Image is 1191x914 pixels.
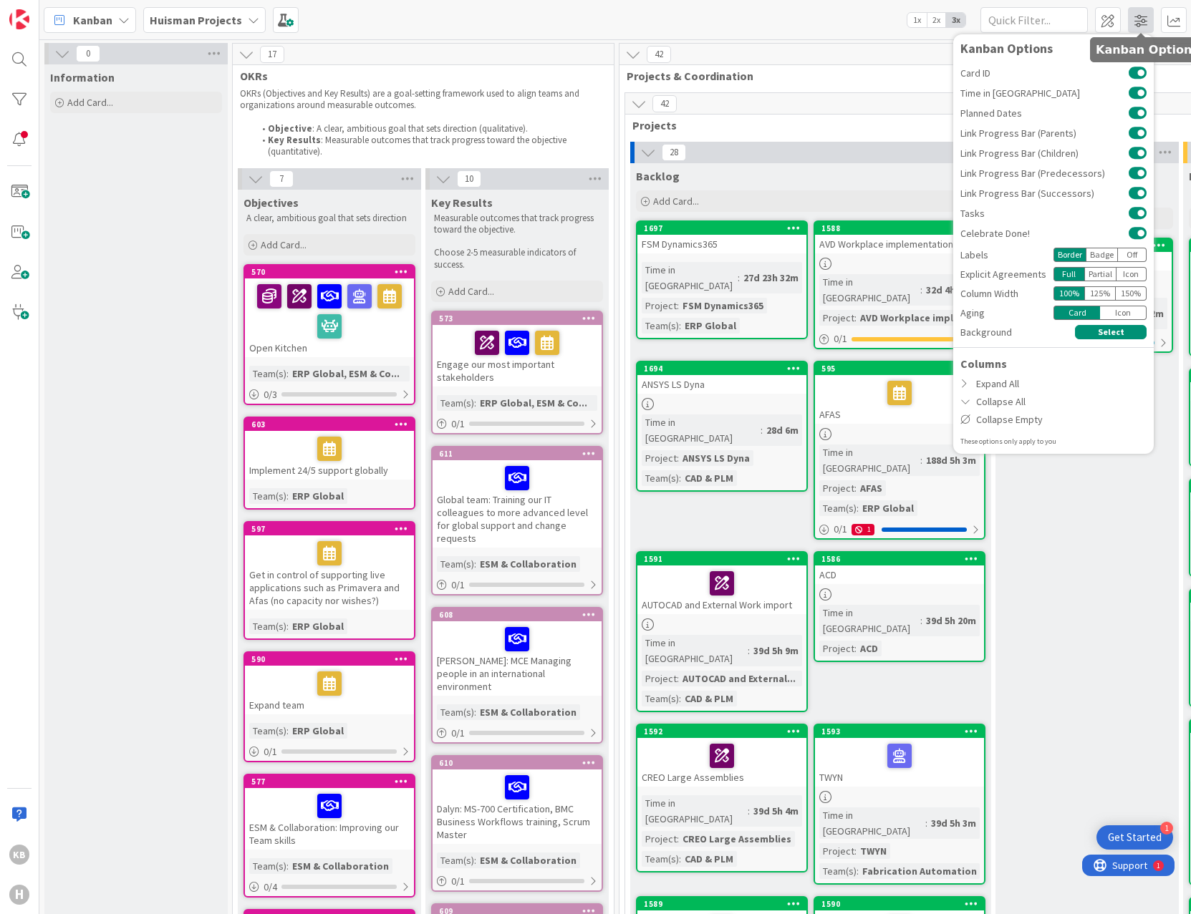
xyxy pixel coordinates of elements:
div: 590 [245,653,414,666]
div: 39d 5h 3m [927,815,980,831]
div: 39d 5h 9m [750,643,802,658]
div: 610Dalyn: MS-700 Certification, BMC Business Workflows training, Scrum Master [433,757,602,844]
div: 603 [251,419,414,429]
p: Measurable outcomes that track progress toward the objective. [434,213,600,236]
span: 42 [647,46,671,63]
div: 1593 [815,725,984,738]
a: 603Implement 24/5 support globallyTeam(s):ERP Global [243,417,415,510]
p: OKRs (Objectives and Key Results) are a goal-setting framework used to align teams and organizati... [240,88,598,112]
div: 0/1 [433,724,602,742]
div: Aging [960,306,1053,321]
span: Planned Dates [960,108,1129,118]
div: 1588AVD Workplace implementation [815,222,984,253]
a: 1694ANSYS LS DynaTime in [GEOGRAPHIC_DATA]:28d 6mProject:ANSYS LS DynaTeam(s):CAD & PLM [636,361,808,492]
div: 39d 5h 4m [750,803,802,819]
span: 0 / 1 [451,874,465,889]
span: Card ID [960,68,1129,78]
div: 0/1 [815,330,984,348]
div: Time in [GEOGRAPHIC_DATA] [819,605,920,636]
div: Time in [GEOGRAPHIC_DATA] [819,274,920,306]
span: 0 / 4 [264,880,277,895]
div: 1589 [637,898,806,910]
span: Add Card... [67,96,113,109]
div: FSM Dynamics365 [679,298,767,313]
div: Project [642,298,677,313]
div: Team(s) [437,852,474,868]
div: Team(s) [249,723,286,739]
div: ERP Global [289,488,347,504]
div: Team(s) [249,488,286,504]
div: ERP Global, ESM & Co... [289,366,403,381]
div: 573 [439,313,602,324]
div: Team(s) [819,863,857,879]
div: 573 [433,312,602,325]
div: Team(s) [819,500,857,516]
div: [PERSON_NAME]: MCE Managing people in an international environment [433,621,602,696]
div: 595AFAS [815,362,984,424]
div: Icon [1100,306,1147,320]
div: Team(s) [642,470,679,486]
div: 595 [821,364,984,374]
div: 1592 [644,726,806,736]
a: 577ESM & Collaboration: Improving our Team skillsTeam(s):ESM & Collaboration0/4 [243,774,415,898]
div: 1588 [821,223,984,233]
div: ACD [815,565,984,584]
span: : [920,452,922,468]
span: : [474,852,476,868]
div: 610 [439,758,602,768]
span: : [761,422,763,438]
div: 603Implement 24/5 support globally [245,418,414,480]
div: 595 [815,362,984,375]
span: Link Progress Bar (Children) [960,148,1129,158]
div: AUTOCAD and External... [679,671,799,686]
div: Column Width [960,286,1053,301]
div: Team(s) [437,395,474,411]
div: ANSYS LS Dyna [679,450,753,466]
span: Time in [GEOGRAPHIC_DATA] [960,88,1129,98]
div: 1590 [821,899,984,909]
div: Implement 24/5 support globally [245,431,414,480]
div: 611 [439,449,602,459]
div: Collapse Empty [953,411,1154,429]
button: Select [1075,325,1147,339]
div: 0/1 [433,576,602,594]
div: CAD & PLM [681,691,737,706]
span: Kanban [73,11,112,29]
div: Team(s) [249,366,286,381]
span: 0 / 1 [451,726,465,741]
div: Team(s) [437,556,474,572]
div: 1586 [815,553,984,565]
span: Link Progress Bar (Predecessors) [960,168,1129,178]
span: : [857,863,859,879]
span: : [854,480,857,496]
span: 0 / 1 [451,417,465,432]
span: 1x [907,13,927,27]
div: 1588 [815,222,984,235]
span: 0 / 1 [451,578,465,593]
li: : Measurable outcomes that track progress toward the objective (quantitative). [254,135,599,158]
div: Time in [GEOGRAPHIC_DATA] [642,414,761,446]
div: Global team: Training our IT colleagues to more advanced level for global support and change requ... [433,460,602,548]
a: 1697FSM Dynamics365Time in [GEOGRAPHIC_DATA]:27d 23h 32mProject:FSM Dynamics365Team(s):ERP Global [636,220,808,339]
div: 610 [433,757,602,769]
div: ANSYS LS Dyna [637,375,806,394]
span: : [286,858,289,874]
div: 1591 [637,553,806,565]
div: 125 % [1084,286,1116,301]
div: Full [1053,267,1084,281]
span: 10 [457,170,481,188]
div: 1592 [637,725,806,738]
div: TWYN [815,738,984,787]
div: 577 [251,777,414,787]
div: 32d 4h 12m [922,282,980,298]
li: : A clear, ambitious goal that sets direction (qualitative). [254,123,599,135]
div: ERP Global [681,318,740,334]
a: 610Dalyn: MS-700 Certification, BMC Business Workflows training, Scrum MasterTeam(s):ESM & Collab... [431,755,603,892]
div: Labels [960,248,1053,263]
span: : [854,310,857,326]
div: 100 % [1053,286,1084,301]
div: Partial [1084,267,1117,281]
span: : [920,613,922,628]
span: Support [30,2,65,19]
div: 150 % [1116,286,1147,301]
